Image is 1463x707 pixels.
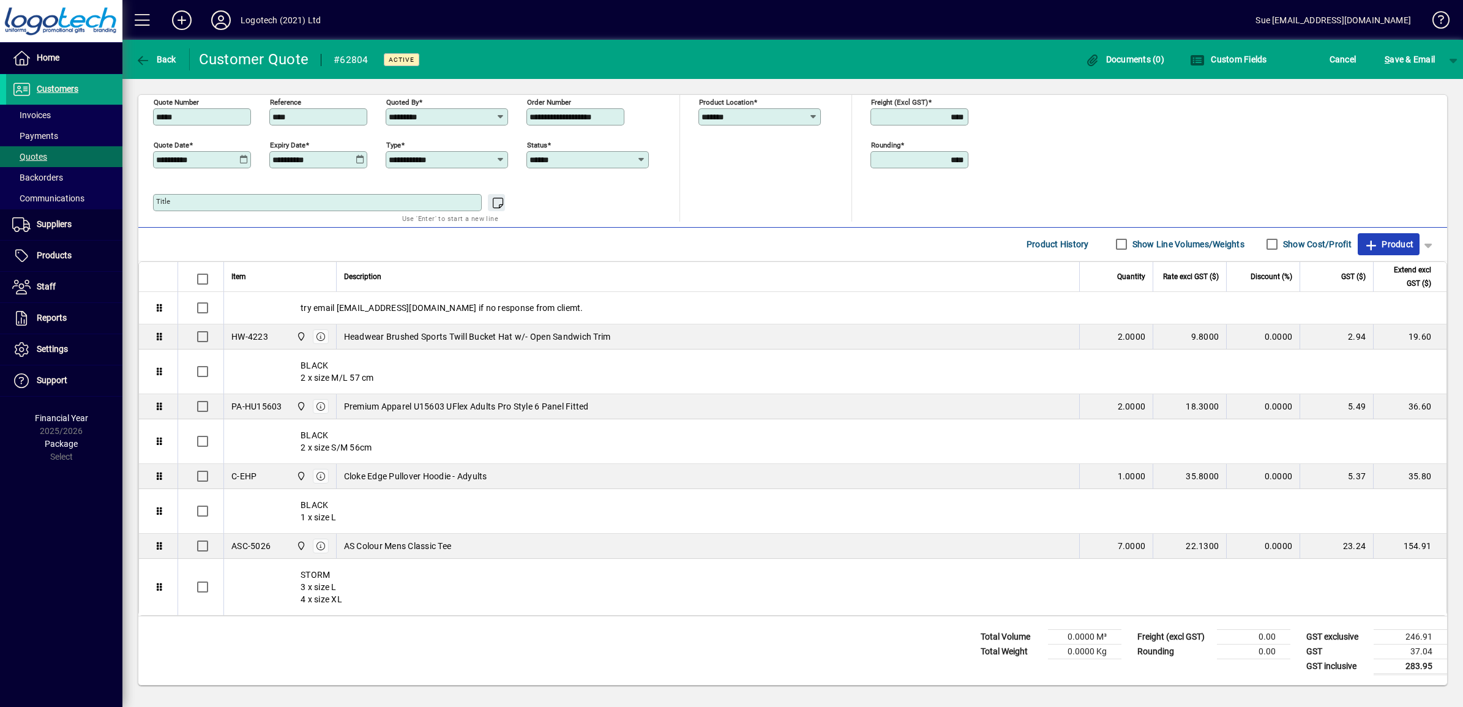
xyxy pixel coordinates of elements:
span: Documents (0) [1085,54,1164,64]
span: Financial Year [35,413,88,423]
span: Central [293,330,307,343]
button: Cancel [1326,48,1360,70]
span: ave & Email [1385,50,1435,69]
div: Sue [EMAIL_ADDRESS][DOMAIN_NAME] [1255,10,1411,30]
a: Staff [6,272,122,302]
td: 35.80 [1373,464,1446,489]
span: Suppliers [37,219,72,229]
div: 18.3000 [1161,400,1219,413]
span: Payments [12,131,58,141]
mat-hint: Use 'Enter' to start a new line [402,211,498,225]
a: Products [6,241,122,271]
mat-label: Product location [699,97,754,106]
button: Documents (0) [1082,48,1167,70]
td: GST [1300,644,1374,659]
span: 2.0000 [1118,400,1146,413]
div: Logotech (2021) Ltd [241,10,321,30]
td: 36.60 [1373,394,1446,419]
button: Profile [201,9,241,31]
div: try email [EMAIL_ADDRESS][DOMAIN_NAME] if no response from cliemt. [224,292,1446,324]
span: 2.0000 [1118,331,1146,343]
mat-label: Reference [270,97,301,106]
div: BLACK 2 x size S/M 56cm [224,419,1446,463]
td: 283.95 [1374,659,1447,674]
button: Back [132,48,179,70]
td: 23.24 [1300,534,1373,559]
td: 0.0000 [1226,464,1300,489]
label: Show Line Volumes/Weights [1130,238,1244,250]
label: Show Cost/Profit [1281,238,1352,250]
div: 9.8000 [1161,331,1219,343]
td: 154.91 [1373,534,1446,559]
div: #62804 [334,50,369,70]
span: Rate excl GST ($) [1163,270,1219,283]
mat-label: Order number [527,97,571,106]
span: Staff [37,282,56,291]
mat-label: Rounding [871,140,900,149]
mat-label: Quote date [154,140,189,149]
td: Total Weight [975,644,1048,659]
td: 19.60 [1373,324,1446,350]
td: 0.0000 [1226,534,1300,559]
span: Item [231,270,246,283]
div: Customer Quote [199,50,309,69]
td: 5.37 [1300,464,1373,489]
div: PA-HU15603 [231,400,282,413]
span: Product [1364,234,1413,254]
mat-label: Quote number [154,97,199,106]
span: Support [37,375,67,385]
td: 2.94 [1300,324,1373,350]
a: Communications [6,188,122,209]
a: Support [6,365,122,396]
app-page-header-button: Back [122,48,190,70]
span: Central [293,539,307,553]
div: C-EHP [231,470,256,482]
span: Communications [12,193,84,203]
button: Add [162,9,201,31]
span: Cancel [1330,50,1356,69]
mat-label: Status [527,140,547,149]
a: Invoices [6,105,122,125]
a: Backorders [6,167,122,188]
span: GST ($) [1341,270,1366,283]
td: GST exclusive [1300,629,1374,644]
div: HW-4223 [231,331,268,343]
div: BLACK 1 x size L [224,489,1446,533]
span: Headwear Brushed Sports Twill Bucket Hat w/- Open Sandwich Trim [344,331,611,343]
button: Product [1358,233,1420,255]
mat-label: Expiry date [270,140,305,149]
button: Product History [1022,233,1094,255]
span: Product History [1027,234,1089,254]
span: Home [37,53,59,62]
button: Save & Email [1379,48,1441,70]
div: ASC-5026 [231,540,271,552]
span: Discount (%) [1251,270,1292,283]
span: Backorders [12,173,63,182]
span: Extend excl GST ($) [1381,263,1431,290]
a: Knowledge Base [1423,2,1448,42]
td: Total Volume [975,629,1048,644]
span: Settings [37,344,68,354]
td: 5.49 [1300,394,1373,419]
a: Home [6,43,122,73]
td: 0.00 [1217,629,1290,644]
button: Custom Fields [1187,48,1270,70]
td: 0.00 [1217,644,1290,659]
span: 1.0000 [1118,470,1146,482]
td: Rounding [1131,644,1217,659]
span: Quantity [1117,270,1145,283]
td: 0.0000 M³ [1048,629,1121,644]
td: GST inclusive [1300,659,1374,674]
td: 0.0000 [1226,324,1300,350]
td: 37.04 [1374,644,1447,659]
span: Central [293,400,307,413]
a: Payments [6,125,122,146]
mat-label: Type [386,140,401,149]
span: 7.0000 [1118,540,1146,552]
span: Customers [37,84,78,94]
mat-label: Freight (excl GST) [871,97,928,106]
span: Cloke Edge Pullover Hoodie - Adyults [344,470,487,482]
mat-label: Title [156,197,170,206]
span: Active [389,56,414,64]
a: Quotes [6,146,122,167]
